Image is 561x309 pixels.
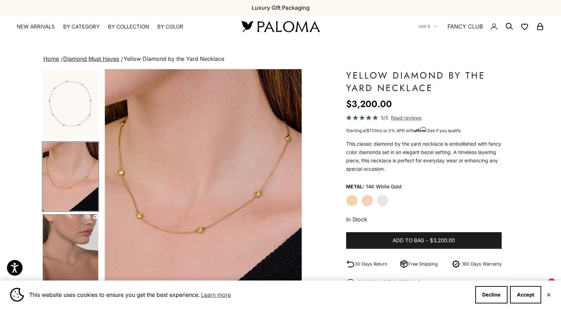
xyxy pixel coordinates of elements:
variant-option-value: 14K White Gold [366,181,402,192]
span: Starting at /mo or 0% APR with . [346,128,461,133]
h1: Yellow Diamond by the Yard Necklace [346,69,502,94]
span: $3,200.00 [430,236,455,245]
a: See if you qualify - Learn more about Affirm Financing (opens in modal) [427,128,461,133]
p: In Stock [346,215,502,224]
summary: By Category [63,23,100,30]
span: $111 [367,128,375,133]
a: 5/5 Read reviews [346,114,502,122]
span: USD $ [419,23,430,30]
img: #YellowGold #RoseGold #WhiteGold [43,142,98,211]
sale-price: $3,200.00 [346,97,392,111]
a: Diamond Must Haves [63,55,119,62]
button: Go to item 5 [42,141,99,212]
span: This website uses cookies to ensure you get the best experience. [29,290,470,300]
p: Free Shipping [408,260,438,268]
button: Go to item 6 [42,213,99,284]
a: NEW ARRIVALS [17,23,55,30]
span: PRODUCT DETAILS [346,277,421,289]
button: Close [546,293,551,297]
a: FANCY CLUB [447,22,483,31]
button: Go to item 2 [42,69,99,139]
a: Learn more [200,290,232,300]
summary: By Collection [108,23,149,30]
a: Home [43,55,59,62]
nav: Primary navigation [17,23,225,30]
span: 5/5 [381,114,388,122]
span: Read reviews [391,114,421,122]
p: 180 Days Warranty [462,260,502,268]
nav: Secondary navigation [419,15,544,38]
nav: breadcrumbs [42,54,519,64]
span: Add to bag [393,236,424,245]
button: USD $ [419,23,437,30]
summary: By Color [157,23,183,30]
div: This classic diamond by the yard necklace is embellished with fancy color diamonds set in an eleg... [346,140,502,173]
img: #WhiteGold [43,70,98,139]
p: Luxury Gift Packaging [252,3,310,12]
img: Cookie banner [10,288,24,302]
button: Accept [510,286,541,303]
span: Yellow Diamond by the Yard Necklace [124,55,224,62]
span: Affirm [414,127,426,132]
img: #YellowGold #RoseGold #WhiteGold [43,214,98,283]
summary: PRODUCT DETAILS [346,270,502,296]
legend: Metal: [346,181,365,192]
button: Add to bag-$3,200.00 [346,232,502,249]
button: Decline [475,286,508,303]
p: 30 Days Return [355,260,387,268]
